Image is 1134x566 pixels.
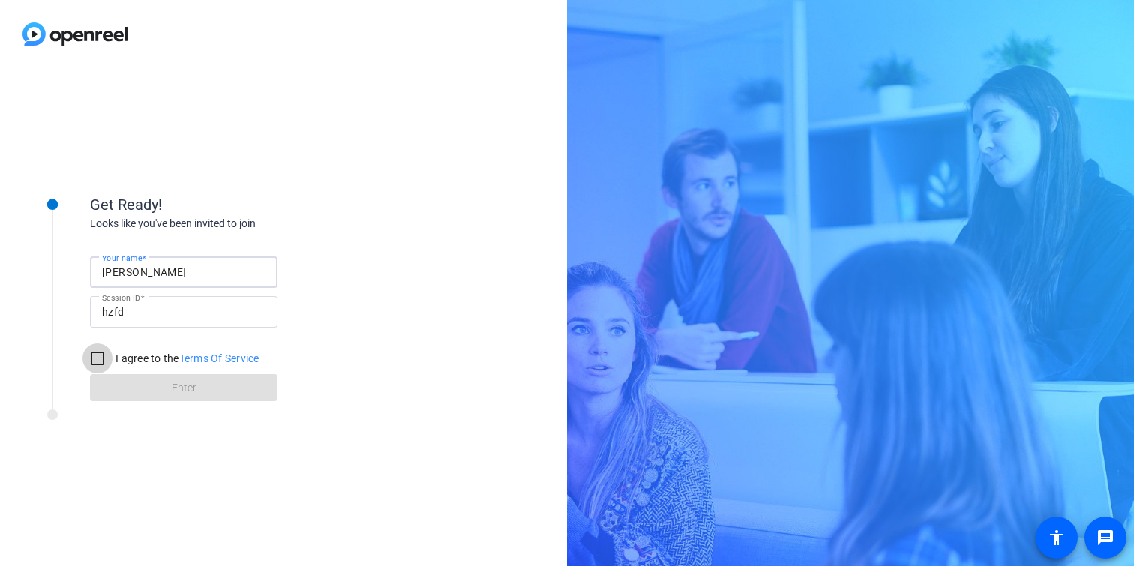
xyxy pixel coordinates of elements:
mat-icon: message [1096,529,1114,547]
div: Get Ready! [90,193,390,216]
mat-label: Your name [102,253,142,262]
div: Looks like you've been invited to join [90,216,390,232]
label: I agree to the [112,351,259,366]
mat-label: Session ID [102,293,140,302]
a: Terms Of Service [179,352,259,364]
mat-icon: accessibility [1048,529,1066,547]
